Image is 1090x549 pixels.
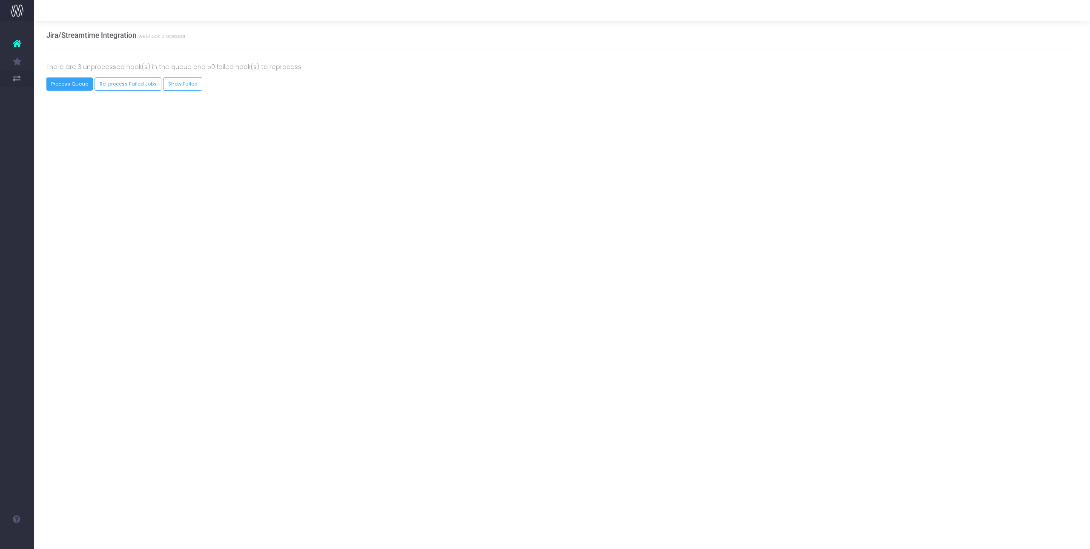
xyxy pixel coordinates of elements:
[46,77,93,91] button: Process Queue
[46,62,1078,72] p: There are 3 unprocessed hook(s) in the queue and 50 failed hook(s) to reprocess.
[136,31,186,40] small: webhook processor
[11,532,23,545] img: images/default_profile_image.png
[95,77,161,91] button: Re-process Failed Jobs
[46,31,186,40] h3: Jira/Streamtime Integration
[163,77,202,91] a: Show Failed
